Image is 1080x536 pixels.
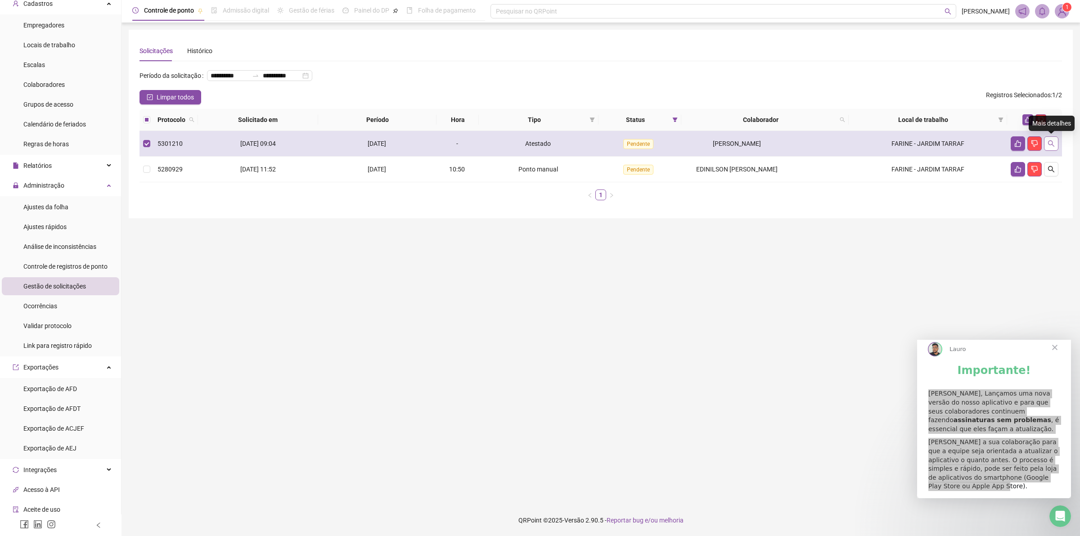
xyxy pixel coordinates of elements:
[670,113,679,126] span: filter
[1049,505,1071,527] iframe: Intercom live chat
[962,6,1010,16] span: [PERSON_NAME]
[189,117,194,122] span: search
[157,115,185,125] span: Protocolo
[40,24,114,37] b: Importante!
[406,7,413,14] span: book
[23,302,57,310] span: Ocorrências
[368,166,386,173] span: [DATE]
[139,90,201,104] button: Limpar todos
[1031,140,1038,147] span: dislike
[917,340,1071,498] iframe: Intercom live chat message
[147,94,153,100] span: check-square
[23,506,60,513] span: Aceite de uso
[139,46,173,56] div: Solicitações
[713,140,761,147] span: [PERSON_NAME]
[342,7,349,14] span: dashboard
[223,7,269,14] span: Admissão digital
[23,283,86,290] span: Gestão de solicitações
[623,139,653,149] span: Pendente
[602,115,669,125] span: Status
[23,22,64,29] span: Empregadores
[47,520,56,529] span: instagram
[318,109,437,131] th: Período
[23,182,64,189] span: Administração
[13,162,19,169] span: file
[13,506,19,513] span: audit
[240,140,276,147] span: [DATE] 09:04
[23,342,92,349] span: Link para registro rápido
[23,425,84,432] span: Exportação de ACJEF
[1055,5,1069,18] img: 69753
[585,189,595,200] li: Página anterior
[564,517,584,524] span: Versão
[672,117,678,122] span: filter
[289,7,334,14] span: Gestão de férias
[20,520,29,529] span: facebook
[998,117,1003,122] span: filter
[986,91,1051,99] span: Registros Selecionados
[33,520,42,529] span: linkedin
[13,364,19,370] span: export
[696,166,778,173] span: EDINILSON [PERSON_NAME]
[23,121,86,128] span: Calendário de feriados
[354,7,389,14] span: Painel do DP
[623,165,653,175] span: Pendente
[252,72,259,79] span: swap-right
[609,193,614,198] span: right
[187,113,196,126] span: search
[23,162,52,169] span: Relatórios
[588,113,597,126] span: filter
[1048,140,1055,147] span: search
[13,486,19,493] span: api
[945,8,951,15] span: search
[23,405,81,412] span: Exportação de AFDT
[595,189,606,200] li: 1
[23,61,45,68] span: Escalas
[986,90,1062,104] span: : 1 / 2
[23,81,65,88] span: Colaboradores
[596,190,606,200] a: 1
[11,50,143,94] div: [PERSON_NAME], Lançamos uma nova versão do nosso aplicativo e para que seus colaboradores continu...
[606,189,617,200] li: Próxima página
[23,243,96,250] span: Análise de inconsistências
[589,117,595,122] span: filter
[1014,140,1021,147] span: like
[1029,116,1075,131] div: Mais detalhes
[13,0,19,7] span: user-add
[13,182,19,189] span: lock
[144,7,194,14] span: Controle de ponto
[518,166,558,173] span: Ponto manual
[23,263,108,270] span: Controle de registros de ponto
[456,140,458,147] span: -
[23,101,73,108] span: Grupos de acesso
[23,364,58,371] span: Exportações
[1031,166,1038,173] span: dislike
[36,77,134,84] b: assinaturas sem problemas
[157,92,194,102] span: Limpar todos
[1018,7,1026,15] span: notification
[23,445,76,452] span: Exportação de AEJ
[23,140,69,148] span: Regras de horas
[585,189,595,200] button: left
[198,109,318,131] th: Solicitado em
[525,140,551,147] span: Atestado
[95,522,102,528] span: left
[1048,166,1055,173] span: search
[23,322,72,329] span: Validar protocolo
[132,7,139,14] span: clock-circle
[23,466,57,473] span: Integrações
[607,517,684,524] span: Reportar bug e/ou melhoria
[685,115,836,125] span: Colaborador
[277,7,283,14] span: sun
[1025,117,1031,123] span: like
[240,166,276,173] span: [DATE] 11:52
[436,109,479,131] th: Hora
[211,7,217,14] span: file-done
[449,166,465,173] span: 10:50
[1038,7,1046,15] span: bell
[849,131,1007,157] td: FARINE - JARDIM TARRAF
[393,8,398,14] span: pushpin
[187,46,212,56] div: Histórico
